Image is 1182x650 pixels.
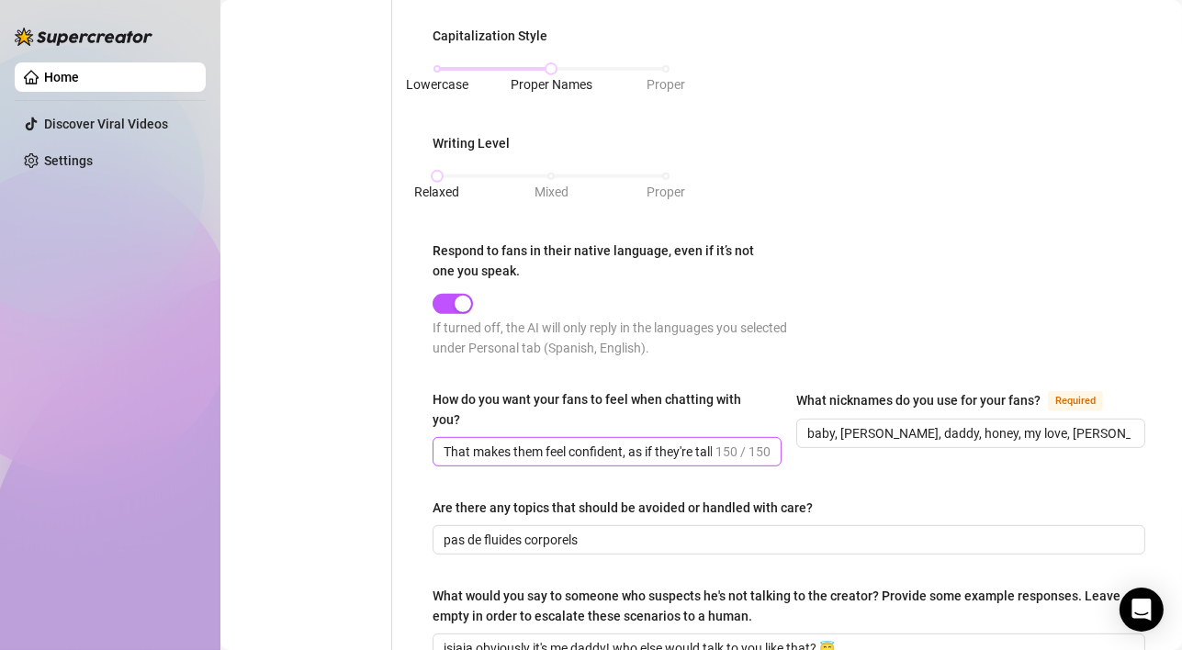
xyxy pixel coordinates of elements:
[796,389,1123,411] label: What nicknames do you use for your fans?
[647,77,685,92] span: Proper
[433,389,782,430] label: How do you want your fans to feel when chatting with you?
[796,390,1041,410] div: What nicknames do you use for your fans?
[433,498,813,518] div: Are there any topics that should be avoided or handled with care?
[406,77,468,92] span: Lowercase
[647,185,685,199] span: Proper
[807,423,1131,443] input: What nicknames do you use for your fans?
[433,389,769,430] div: How do you want your fans to feel when chatting with you?
[433,294,473,314] button: Respond to fans in their native language, even if it’s not one you speak.
[1048,391,1103,411] span: Required
[511,77,592,92] span: Proper Names
[15,28,152,46] img: logo-BBDzfeDw.svg
[444,530,1131,550] input: Are there any topics that should be avoided or handled with care?
[433,26,560,46] label: Capitalization Style
[1120,588,1164,632] div: Open Intercom Messenger
[44,117,168,131] a: Discover Viral Videos
[433,586,1145,626] label: What would you say to someone who suspects he's not talking to the creator? Provide some example ...
[433,318,789,358] div: If turned off, the AI will only reply in the languages you selected under Personal tab (Spanish, ...
[44,153,93,168] a: Settings
[44,70,79,84] a: Home
[433,241,789,281] label: Respond to fans in their native language, even if it’s not one you speak.
[433,133,510,153] div: Writing Level
[415,185,460,199] span: Relaxed
[715,442,771,462] span: 150 / 150
[433,498,826,518] label: Are there any topics that should be avoided or handled with care?
[433,241,776,281] div: Respond to fans in their native language, even if it’s not one you speak.
[433,133,523,153] label: Writing Level
[433,586,1132,626] div: What would you say to someone who suspects he's not talking to the creator? Provide some example ...
[444,442,712,462] input: How do you want your fans to feel when chatting with you?
[433,26,547,46] div: Capitalization Style
[535,185,568,199] span: Mixed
